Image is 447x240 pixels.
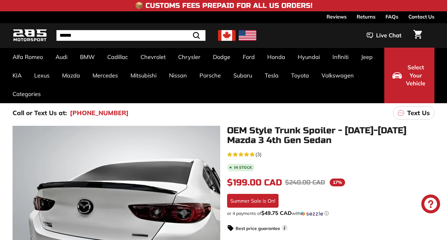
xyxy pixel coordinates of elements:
button: Live Chat [359,28,410,43]
a: Alfa Romeo [6,48,49,66]
img: Logo_285_Motorsport_areodynamics_components [13,28,47,43]
a: Contact Us [408,11,434,22]
p: Text Us [407,108,430,118]
img: Sezzle [301,211,323,216]
b: In stock [234,166,252,169]
a: 5.0 rating (3 votes) [227,150,435,158]
a: Porsche [193,66,227,85]
a: Dodge [207,48,237,66]
a: Infiniti [326,48,355,66]
a: Chrysler [172,48,207,66]
inbox-online-store-chat: Shopify online store chat [419,195,442,215]
a: Cadillac [101,48,134,66]
a: Returns [357,11,375,22]
span: Live Chat [376,31,402,40]
a: Categories [6,85,47,103]
a: Tesla [258,66,285,85]
span: (3) [255,151,262,158]
a: Jeep [355,48,379,66]
a: Honda [261,48,291,66]
a: Nissan [163,66,193,85]
a: Lexus [28,66,56,85]
a: Audi [49,48,74,66]
a: Mercedes [86,66,124,85]
strong: Best price guarantee [236,226,280,231]
span: 17% [330,179,345,186]
div: or 4 payments of with [227,210,435,216]
a: Mazda [56,66,86,85]
a: KIA [6,66,28,85]
span: $199.00 CAD [227,177,282,188]
a: Reviews [327,11,347,22]
a: Mitsubishi [124,66,163,85]
a: Chevrolet [134,48,172,66]
a: [PHONE_NUMBER] [70,108,129,118]
div: or 4 payments of$49.75 CADwithSezzle Click to learn more about Sezzle [227,210,435,216]
a: FAQs [386,11,398,22]
a: Volkswagen [315,66,360,85]
a: BMW [74,48,101,66]
span: Select Your Vehicle [405,63,426,88]
a: Cart [410,25,426,46]
a: Subaru [227,66,258,85]
a: Ford [237,48,261,66]
a: Toyota [285,66,315,85]
a: Text Us [393,106,434,120]
button: Select Your Vehicle [384,48,434,103]
a: Hyundai [291,48,326,66]
span: i [282,225,288,231]
input: Search [56,30,205,41]
p: Call or Text Us at: [13,108,67,118]
h1: OEM Style Trunk Spoiler - [DATE]-[DATE] Mazda 3 4th Gen Sedan [227,126,435,145]
span: $240.00 CAD [285,179,325,186]
div: Summer Sale is On! [227,194,279,208]
span: $49.75 CAD [261,210,292,216]
h4: 📦 Customs Fees Prepaid for All US Orders! [135,2,312,9]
